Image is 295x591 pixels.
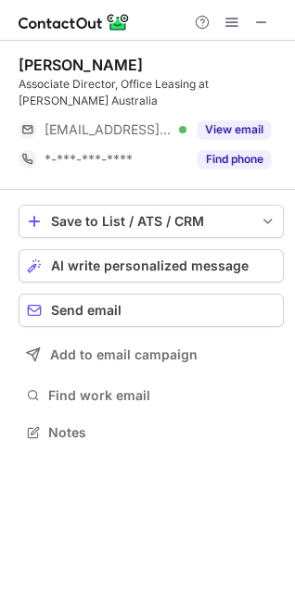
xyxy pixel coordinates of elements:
span: Notes [48,424,276,441]
button: Add to email campaign [19,338,284,371]
div: Save to List / ATS / CRM [51,214,251,229]
span: Add to email campaign [50,347,198,362]
button: save-profile-one-click [19,205,284,238]
div: [PERSON_NAME] [19,56,143,74]
span: Send email [51,303,122,318]
button: Reveal Button [198,150,271,169]
button: Notes [19,420,284,446]
button: Send email [19,294,284,327]
button: Reveal Button [198,120,271,139]
button: AI write personalized message [19,249,284,283]
button: Find work email [19,383,284,409]
span: Find work email [48,387,276,404]
div: Associate Director, Office Leasing at [PERSON_NAME] Australia [19,76,284,109]
span: [EMAIL_ADDRESS][DOMAIN_NAME] [45,121,173,138]
span: AI write personalized message [51,258,249,273]
img: ContactOut v5.3.10 [19,11,130,33]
